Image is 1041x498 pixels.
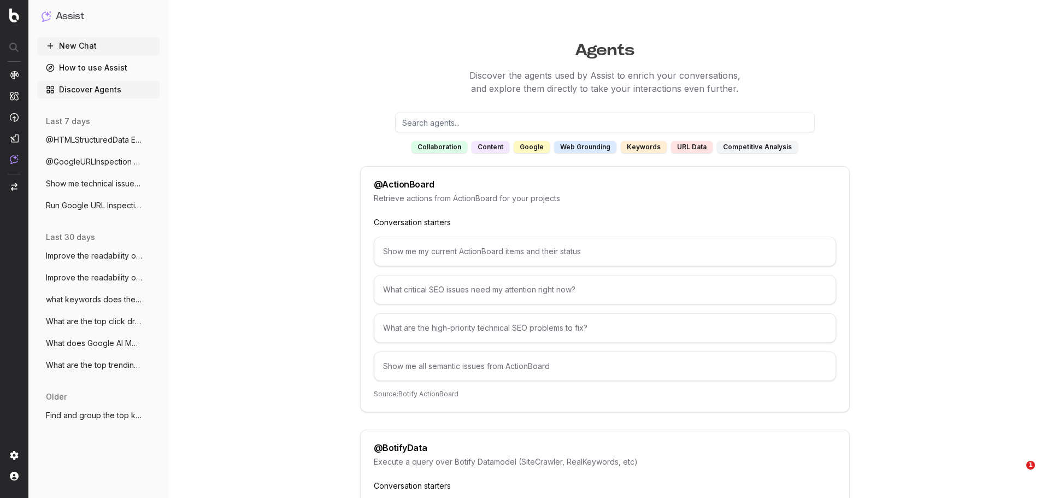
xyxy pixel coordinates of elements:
p: Conversation starters [374,217,836,228]
button: Run Google URL Inspection for [URL] [37,197,160,214]
span: @GoogleURLInspection Run Google URL Insp [46,156,142,167]
div: @ ActionBoard [374,180,434,189]
div: google [514,141,550,153]
button: What are the top click driving keywords [37,313,160,330]
p: Discover the agents used by Assist to enrich your conversations, and explore them directly to tak... [185,69,1025,95]
span: what keywords does the following page ra [46,294,142,305]
div: Show me all semantic issues from ActionBoard [374,351,836,381]
p: Execute a query over Botify Datamodel (SiteCrawler, RealKeywords, etc) [374,456,836,467]
h1: Agents [185,35,1025,60]
img: Studio [10,134,19,143]
button: Find and group the top keywords for samp [37,407,160,424]
p: Source: Botify ActionBoard [374,390,836,399]
span: Show me technical issues with this page: [46,178,142,189]
button: What are the top trending topics for gen [37,356,160,374]
img: Activation [10,113,19,122]
h1: Assist [56,9,84,24]
button: Assist [42,9,155,24]
div: content [472,141,509,153]
span: What are the top trending topics for gen [46,360,142,371]
div: @ BotifyData [374,443,427,452]
img: Assist [42,11,51,21]
div: What are the high-priority technical SEO problems to fix? [374,313,836,343]
a: Discover Agents [37,81,160,98]
div: collaboration [411,141,467,153]
span: What does Google AI Mode say about 'clon [46,338,142,349]
img: Assist [10,155,19,164]
button: What does Google AI Mode say about 'clon [37,335,160,352]
div: competitive analysis [717,141,798,153]
p: Conversation starters [374,481,836,491]
div: Show me my current ActionBoard items and their status [374,237,836,266]
span: older [46,391,67,402]
img: Switch project [11,183,17,191]
div: keywords [621,141,667,153]
span: What are the top click driving keywords [46,316,142,327]
img: Botify logo [9,8,19,22]
span: 1 [1026,461,1035,470]
p: Retrieve actions from ActionBoard for your projects [374,193,836,204]
div: What critical SEO issues need my attention right now? [374,275,836,304]
span: Improve the readability of [URL] [46,272,142,283]
button: Show me technical issues with this page: [37,175,160,192]
img: Intelligence [10,91,19,101]
input: Search agents... [395,113,815,132]
button: what keywords does the following page ra [37,291,160,308]
span: Improve the readability of Designing a T [46,250,142,261]
button: New Chat [37,37,160,55]
iframe: Intercom live chat [1004,461,1030,487]
div: web grounding [554,141,616,153]
span: last 7 days [46,116,90,127]
img: My account [10,472,19,481]
button: Improve the readability of Designing a T [37,247,160,265]
button: @HTMLStructuredData Extract the structur [37,131,160,149]
button: Improve the readability of [URL] [37,269,160,286]
span: last 30 days [46,232,95,243]
span: Run Google URL Inspection for [URL] [46,200,142,211]
span: @HTMLStructuredData Extract the structur [46,134,142,145]
span: Find and group the top keywords for samp [46,410,142,421]
a: How to use Assist [37,59,160,77]
img: Setting [10,451,19,460]
button: @GoogleURLInspection Run Google URL Insp [37,153,160,171]
img: Analytics [10,71,19,79]
div: URL data [671,141,713,153]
